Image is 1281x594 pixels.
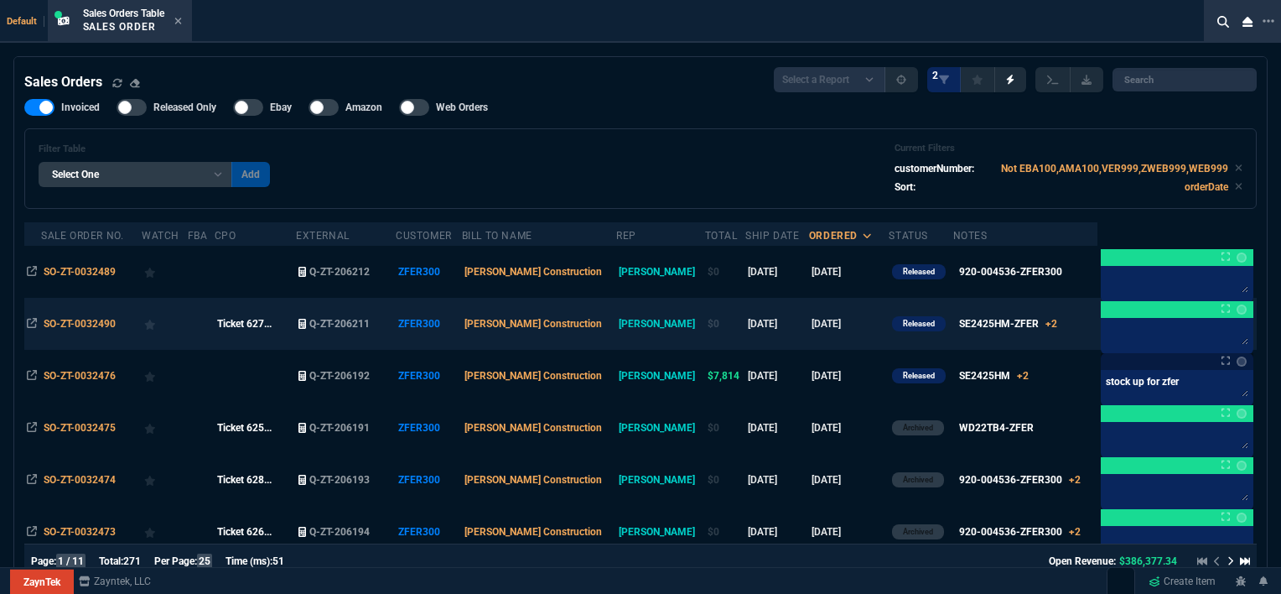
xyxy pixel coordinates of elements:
nx-fornida-value: Ticket 62614 | OrderID 25 [217,524,293,539]
span: +2 [1017,370,1029,382]
span: [PERSON_NAME] Construction [464,370,602,382]
td: $0 [705,402,745,454]
span: Q-ZT-206212 [309,266,370,278]
div: FBA [188,229,208,242]
span: 2 [932,69,938,82]
div: 920-004536-ZFER300+2 [959,524,1081,539]
td: [PERSON_NAME] [616,246,704,298]
h6: Current Filters [895,143,1242,154]
span: Amazon [345,101,382,114]
span: Ebay [270,101,292,114]
span: Ticket 627... [217,318,272,330]
span: Ticket 626... [217,526,272,538]
td: [DATE] [809,246,889,298]
span: SO-ZT-0032476 [44,370,116,382]
span: [PERSON_NAME] Construction [464,266,602,278]
td: [DATE] [745,402,809,454]
span: Q-ZT-206191 [309,422,370,434]
div: Sale Order No. [41,229,123,242]
span: Web Orders [436,101,488,114]
nx-icon: Open In Opposite Panel [27,526,37,538]
td: [PERSON_NAME] [616,350,704,402]
td: ZFER300 [396,246,461,298]
span: Q-ZT-206193 [309,474,370,486]
span: $386,377.34 [1119,555,1177,567]
span: 51 [272,555,284,567]
nx-icon: Open In Opposite Panel [27,318,37,330]
span: Sales Orders Table [83,8,164,19]
td: [PERSON_NAME] [616,402,704,454]
td: [DATE] [745,298,809,350]
span: Default [7,16,44,27]
td: [DATE] [809,506,889,558]
div: Add to Watchlist [144,260,184,284]
td: [PERSON_NAME] [616,298,704,350]
span: Page: [31,555,56,567]
td: [DATE] [809,402,889,454]
span: SO-ZT-0032475 [44,422,116,434]
p: Released [903,265,935,279]
h6: Filter Table [39,143,270,155]
span: Ticket 628... [217,474,272,486]
span: Released Only [153,101,216,114]
span: [PERSON_NAME] Construction [464,422,602,434]
div: Rep [616,229,636,242]
span: [PERSON_NAME] Construction [464,474,602,486]
span: Invoiced [61,101,100,114]
span: Q-ZT-206192 [309,370,370,382]
p: customerNumber: [895,161,974,176]
p: Archived [903,473,933,487]
td: [DATE] [745,506,809,558]
nx-icon: Open In Opposite Panel [27,422,37,434]
div: Watch [142,229,179,242]
td: [DATE] [809,350,889,402]
span: 1 / 11 [56,554,86,569]
td: [DATE] [745,350,809,402]
nx-icon: Search [1211,12,1236,32]
div: SE2425HM+2 [959,368,1029,383]
nx-fornida-value: Ticket 62554 | OrderID 21 [217,420,293,435]
td: ZFER300 [396,454,461,506]
div: Total [705,229,738,242]
td: [DATE] [809,298,889,350]
span: Total: [99,555,123,567]
td: ZFER300 [396,402,461,454]
td: [PERSON_NAME] [616,454,704,506]
td: $0 [705,246,745,298]
td: ZFER300 [396,350,461,402]
h4: Sales Orders [24,72,102,92]
td: $0 [705,298,745,350]
div: 920-004536-ZFER300 [959,264,1062,279]
span: 25 [197,554,212,569]
span: Open Revenue: [1049,555,1116,567]
span: +2 [1045,318,1057,330]
div: Ship Date [745,229,799,242]
span: 271 [123,555,141,567]
p: Archived [903,421,933,435]
div: Add to Watchlist [144,520,184,544]
span: [PERSON_NAME] Construction [464,526,602,538]
div: Add to Watchlist [144,416,184,440]
td: [DATE] [809,454,889,506]
span: Q-ZT-206211 [309,318,370,330]
nx-fornida-value: Ticket 62878 | OrderID 23 [217,472,293,487]
td: ZFER300 [396,298,461,350]
span: [PERSON_NAME] Construction [464,318,602,330]
p: Released [903,317,935,331]
div: Bill To Name [462,229,532,242]
code: Not EBA100,AMA100,VER999,ZWEB999,WEB999 [1001,163,1228,175]
span: SO-ZT-0032489 [44,266,116,278]
span: +2 [1069,526,1081,538]
nx-icon: Open New Tab [1263,13,1274,29]
div: 920-004536-ZFER300+2 [959,472,1081,487]
nx-fornida-value: Ticket 62739 | OrderID 26 & 27 [217,316,293,331]
td: [PERSON_NAME] [616,506,704,558]
span: SO-ZT-0032473 [44,526,116,538]
a: Create Item [1142,569,1222,594]
td: $0 [705,454,745,506]
span: Ticket 625... [217,422,272,434]
td: ZFER300 [396,506,461,558]
p: Sort: [895,180,915,195]
div: WD22TB4-ZFER [959,420,1034,435]
nx-icon: Open In Opposite Panel [27,474,37,486]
